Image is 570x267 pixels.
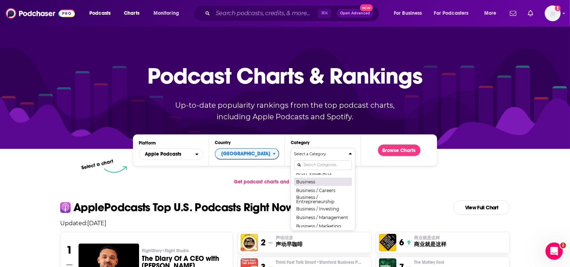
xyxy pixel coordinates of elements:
[378,144,420,156] button: Browse Charts
[148,52,423,99] p: Podcast Charts & Rankings
[414,235,440,241] span: 商业就是这样
[545,242,563,260] iframe: Intercom live chat
[340,12,370,15] span: Open Advanced
[261,237,266,248] h3: 2
[215,148,279,160] button: Countries
[360,4,373,11] span: New
[291,148,355,231] button: Categories
[337,9,373,18] button: Open AdvancedNew
[124,8,139,18] span: Charts
[74,202,294,213] p: Apple Podcasts Top U.S. Podcasts Right Now
[60,202,71,213] img: apple Icon
[560,242,566,248] span: 2
[213,8,318,19] input: Search podcasts, credits, & more...
[414,241,446,248] h3: 商业就是这样
[54,220,516,227] p: Updated: [DATE]
[162,248,189,253] span: • Flight Studio
[379,234,396,251] img: 商业就是这样
[429,8,479,19] button: open menu
[139,148,203,160] button: open menu
[294,160,352,170] input: Search Categories...
[6,6,75,20] img: Podchaser - Follow, Share and Rate Podcasts
[241,234,258,251] img: 声动早咖啡
[153,8,179,18] span: Monitoring
[142,248,189,254] span: FlightStory
[294,222,352,230] button: Business / Marketing
[148,8,188,19] button: open menu
[316,260,374,265] span: • Stanford Business Podcasts
[145,152,181,157] span: Apple Podcasts
[545,5,561,21] button: Show profile menu
[525,7,536,19] a: Show notifications dropdown
[276,259,368,265] p: Think Fast Talk Smart • Stanford Business Podcasts
[294,195,352,204] button: Business / Entrepreneurship
[545,5,561,21] span: Logged in as lemya
[479,8,506,19] button: open menu
[228,173,342,191] a: Get podcast charts and rankings via API
[484,8,496,18] span: More
[119,8,144,19] a: Charts
[507,7,519,19] a: Show notifications dropdown
[81,158,114,171] p: Select a chart
[215,148,273,160] span: [GEOGRAPHIC_DATA]
[276,235,293,241] span: 声动活泼
[399,237,404,248] h3: 6
[414,235,446,248] a: 商业就是这样商业就是这样
[414,259,460,265] p: The Motley Fool
[89,8,111,18] span: Podcasts
[142,248,227,254] p: FlightStory • Flight Studio
[414,235,446,241] p: 商业就是这样
[139,148,203,160] h2: Platforms
[84,8,120,19] button: open menu
[434,8,469,18] span: For Podcasters
[294,152,346,156] h4: Select a Category
[294,213,352,222] button: Business / Management
[234,179,329,185] span: Get podcast charts and rankings via API
[453,200,510,215] a: View Full Chart
[545,5,561,21] img: User Profile
[294,186,352,195] button: Business / Careers
[318,9,331,18] span: ⌘ K
[276,235,303,241] p: 声动活泼
[414,259,444,265] span: The Motley Fool
[276,241,303,248] h3: 声动早咖啡
[294,177,352,186] button: Business
[104,166,127,173] img: select arrow
[276,259,362,265] span: Think Fast Talk Smart
[161,99,409,123] p: Up-to-date popularity rankings from the top podcast charts, including Apple Podcasts and Spotify.
[276,235,303,248] a: 声动活泼声动早咖啡
[394,8,422,18] span: For Business
[555,5,561,11] svg: Add a profile image
[200,5,386,22] div: Search podcasts, credits, & more...
[294,204,352,213] button: Business / Investing
[389,8,431,19] button: open menu
[66,244,72,257] h3: 1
